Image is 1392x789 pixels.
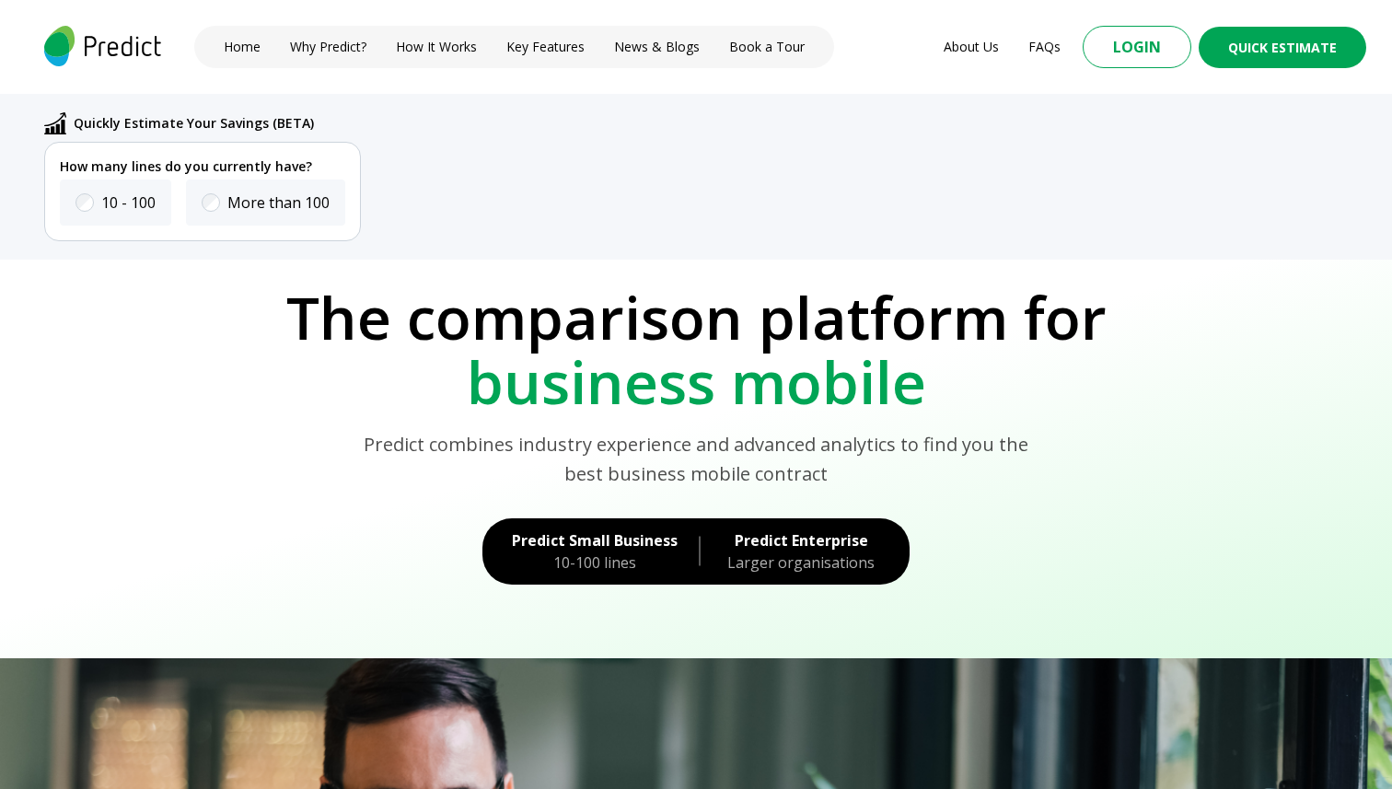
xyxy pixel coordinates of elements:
[396,38,477,56] a: How It Works
[1083,26,1191,68] button: Login
[74,113,314,133] p: Quickly Estimate Your Savings (BETA)
[729,38,805,56] a: Book a Tour
[482,518,681,585] a: Predict Small Business10-100 lines
[41,26,165,66] img: logo
[224,38,261,56] a: Home
[1199,27,1366,68] button: Quick Estimate
[512,551,678,574] div: 10-100 lines
[44,112,66,134] img: abc
[26,350,1366,414] p: business mobile
[60,157,345,176] p: How many lines do you currently have?
[722,529,880,551] div: Predict Enterprise
[1028,38,1061,56] a: FAQs
[722,551,880,574] div: Larger organisations
[26,285,1366,350] p: The comparison platform for
[512,529,678,551] div: Predict Small Business
[718,518,910,585] a: Predict EnterpriseLarger organisations
[361,430,1031,489] p: Predict combines industry experience and advanced analytics to find you the best business mobile ...
[290,38,366,56] a: Why Predict?
[506,38,585,56] a: Key Features
[101,191,156,214] label: 10 - 100
[944,38,999,56] a: About Us
[227,191,330,214] label: More than 100
[614,38,700,56] a: News & Blogs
